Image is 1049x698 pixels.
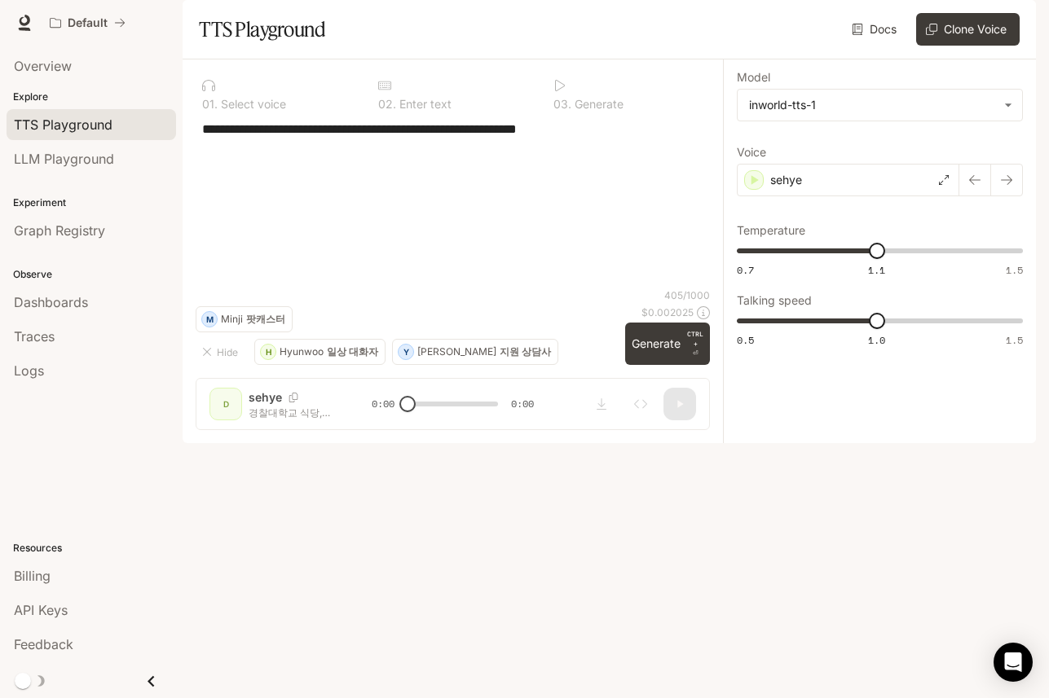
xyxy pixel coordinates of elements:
p: 일상 대화자 [327,347,378,357]
p: [PERSON_NAME] [417,347,496,357]
div: M [202,306,217,332]
button: Clone Voice [916,13,1020,46]
p: 0 1 . [202,99,218,110]
div: inworld-tts-1 [738,90,1022,121]
p: CTRL + [687,329,703,349]
p: Talking speed [737,295,812,306]
button: GenerateCTRL +⏎ [625,323,710,365]
p: sehye [770,172,802,188]
p: Hyunwoo [280,347,324,357]
p: Minji [221,314,243,324]
p: 0 2 . [378,99,396,110]
span: 1.5 [1006,333,1023,347]
p: 팟캐스터 [246,314,285,324]
p: Voice [737,147,766,158]
p: Temperature [737,225,805,236]
p: 0 3 . [553,99,571,110]
h1: TTS Playground [199,13,325,46]
span: 1.1 [868,263,885,277]
span: 1.0 [868,333,885,347]
p: Select voice [218,99,286,110]
p: Generate [571,99,624,110]
div: inworld-tts-1 [749,97,996,113]
span: 0.7 [737,263,754,277]
span: 0.5 [737,333,754,347]
div: H [261,339,275,365]
div: Open Intercom Messenger [994,643,1033,682]
p: Model [737,72,770,83]
p: Enter text [396,99,452,110]
button: Y[PERSON_NAME]지원 상담사 [392,339,558,365]
p: Default [68,16,108,30]
button: HHyunwoo일상 대화자 [254,339,386,365]
span: 1.5 [1006,263,1023,277]
a: Docs [848,13,903,46]
p: ⏎ [687,329,703,358]
button: MMinji팟캐스터 [196,306,293,332]
p: 지원 상담사 [500,347,551,357]
div: Y [399,339,413,365]
button: Hide [196,339,248,365]
button: All workspaces [42,7,133,39]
